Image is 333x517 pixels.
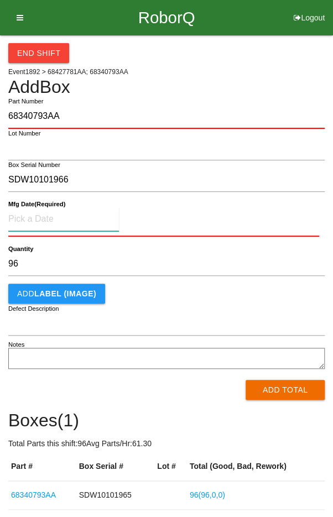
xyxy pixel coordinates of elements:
[246,380,325,400] button: Add Total
[34,289,96,298] b: LABEL (IMAGE)
[8,168,325,192] input: Required
[8,304,59,314] label: Defect Description
[76,452,155,481] th: Box Serial #
[8,207,119,231] input: Pick a Date
[154,452,187,481] th: Lot #
[8,97,43,106] label: Part Number
[187,452,325,481] th: Total (Good, Bad, Rework)
[8,160,60,170] label: Box Serial Number
[8,105,325,129] input: Required
[8,452,76,481] th: Part #
[8,77,325,97] h4: Add Box
[8,129,41,138] label: Lot Number
[8,438,325,450] p: Total Parts this shift: 96 Avg Parts/Hr: 61.30
[8,340,24,349] label: Notes
[8,284,105,304] button: AddLABEL (IMAGE)
[76,481,155,510] td: SDW10101965
[190,490,225,499] a: 96(96,0,0)
[8,246,33,253] b: Quantity
[8,201,65,208] b: Mfg Date (Required)
[8,411,325,430] h4: Boxes ( 1 )
[8,252,325,276] input: Required
[8,43,69,63] button: End Shift
[11,490,56,499] a: 68340793AA
[8,68,128,76] span: Event 1892 > 68427781AA; 68340793AA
